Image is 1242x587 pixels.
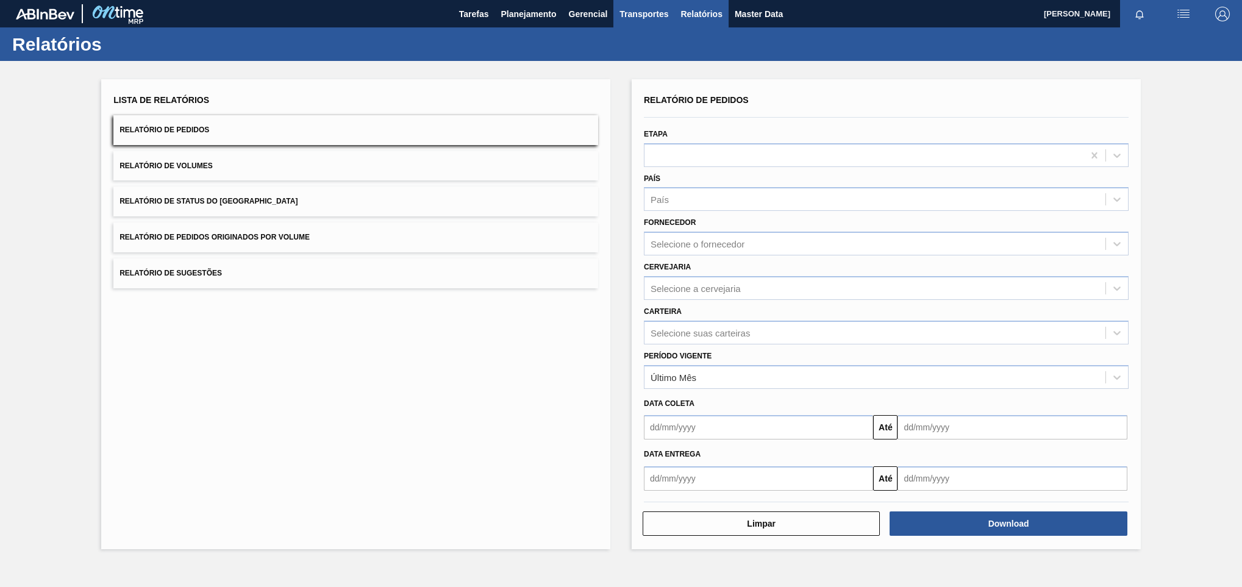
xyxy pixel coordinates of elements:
[651,372,696,382] div: Último Mês
[680,7,722,21] span: Relatórios
[643,511,880,536] button: Limpar
[644,466,873,491] input: dd/mm/yyyy
[12,37,229,51] h1: Relatórios
[890,511,1127,536] button: Download
[1176,7,1191,21] img: userActions
[501,7,556,21] span: Planejamento
[644,307,682,316] label: Carteira
[651,194,669,205] div: País
[873,466,898,491] button: Até
[644,450,701,458] span: Data entrega
[1120,5,1159,23] button: Notificações
[120,269,222,277] span: Relatório de Sugestões
[651,239,744,249] div: Selecione o fornecedor
[113,187,598,216] button: Relatório de Status do [GEOGRAPHIC_DATA]
[735,7,783,21] span: Master Data
[113,95,209,105] span: Lista de Relatórios
[120,197,298,205] span: Relatório de Status do [GEOGRAPHIC_DATA]
[644,352,712,360] label: Período Vigente
[644,399,694,408] span: Data coleta
[619,7,668,21] span: Transportes
[644,218,696,227] label: Fornecedor
[898,415,1127,439] input: dd/mm/yyyy
[873,415,898,439] button: Até
[120,126,209,134] span: Relatório de Pedidos
[644,415,873,439] input: dd/mm/yyyy
[113,151,598,181] button: Relatório de Volumes
[113,115,598,145] button: Relatório de Pedidos
[113,222,598,252] button: Relatório de Pedidos Originados por Volume
[1215,7,1230,21] img: Logout
[644,95,749,105] span: Relatório de Pedidos
[120,233,310,241] span: Relatório de Pedidos Originados por Volume
[898,466,1127,491] input: dd/mm/yyyy
[120,162,212,170] span: Relatório de Volumes
[569,7,608,21] span: Gerencial
[644,130,668,138] label: Etapa
[16,9,74,20] img: TNhmsLtSVTkK8tSr43FrP2fwEKptu5GPRR3wAAAABJRU5ErkJggg==
[459,7,489,21] span: Tarefas
[644,174,660,183] label: País
[651,327,750,338] div: Selecione suas carteiras
[651,283,741,293] div: Selecione a cervejaria
[113,258,598,288] button: Relatório de Sugestões
[644,263,691,271] label: Cervejaria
